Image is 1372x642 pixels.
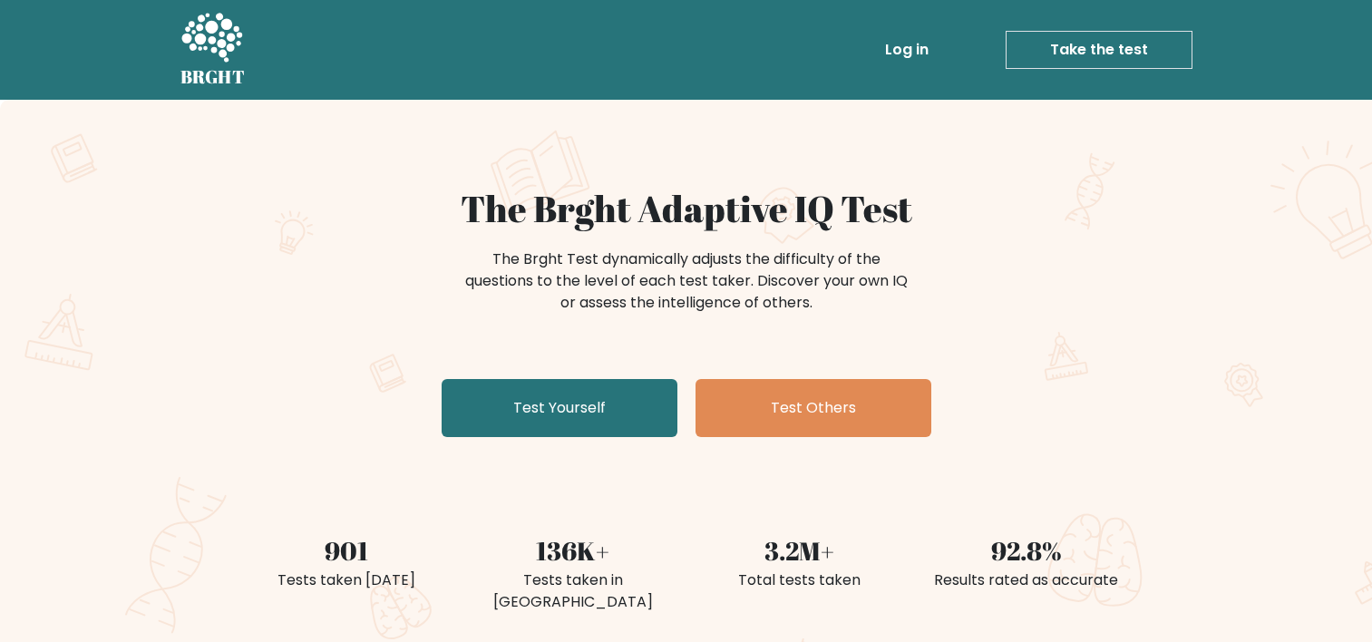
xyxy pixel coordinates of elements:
a: Log in [878,32,936,68]
div: Tests taken [DATE] [244,569,449,591]
div: Total tests taken [697,569,902,591]
a: Test Others [696,379,931,437]
div: Results rated as accurate [924,569,1129,591]
h1: The Brght Adaptive IQ Test [244,187,1129,230]
a: Test Yourself [442,379,677,437]
h5: BRGHT [180,66,246,88]
a: Take the test [1006,31,1192,69]
a: BRGHT [180,7,246,92]
div: 136K+ [471,531,676,569]
div: 92.8% [924,531,1129,569]
div: The Brght Test dynamically adjusts the difficulty of the questions to the level of each test take... [460,248,913,314]
div: 901 [244,531,449,569]
div: Tests taken in [GEOGRAPHIC_DATA] [471,569,676,613]
div: 3.2M+ [697,531,902,569]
